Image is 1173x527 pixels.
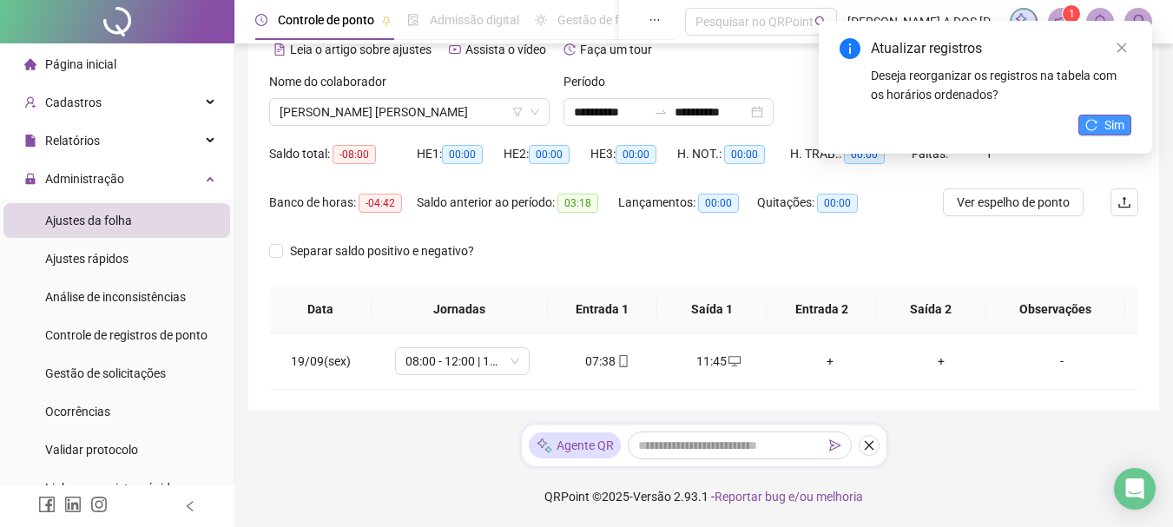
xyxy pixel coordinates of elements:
[536,437,553,455] img: sparkle-icon.fc2bf0ac1784a2077858766a79e2daf3.svg
[900,352,983,371] div: +
[372,286,548,333] th: Jornadas
[1112,38,1131,57] a: Close
[290,43,432,56] span: Leia o artigo sobre ajustes
[45,290,186,304] span: Análise de inconsistências
[38,496,56,513] span: facebook
[1000,300,1111,319] span: Observações
[269,286,372,333] th: Data
[724,145,765,164] span: 00:00
[654,105,668,119] span: swap-right
[333,145,376,164] span: -08:00
[45,214,132,227] span: Ajustes da folha
[90,496,108,513] span: instagram
[24,58,36,70] span: home
[649,14,661,26] span: ellipsis
[24,173,36,185] span: lock
[442,145,483,164] span: 00:00
[291,354,351,368] span: 19/09(sex)
[45,366,166,380] span: Gestão de solicitações
[943,188,1084,216] button: Ver espelho de ponto
[876,286,985,333] th: Saída 2
[1011,352,1113,371] div: -
[504,144,590,164] div: HE 2:
[1114,468,1156,510] div: Open Intercom Messenger
[512,107,523,117] span: filter
[871,66,1131,104] div: Deseja reorganizar os registros na tabela com os horários ordenados?
[273,43,286,56] span: file-text
[840,38,860,59] span: info-circle
[757,193,879,213] div: Quitações:
[814,16,827,29] span: search
[566,352,649,371] div: 07:38
[381,16,392,26] span: pushpin
[563,72,616,91] label: Período
[405,348,519,374] span: 08:00 - 12:00 | 14:00 - 18:00
[817,194,858,213] span: 00:00
[654,105,668,119] span: to
[45,405,110,418] span: Ocorrências
[548,286,657,333] th: Entrada 1
[698,194,739,213] span: 00:00
[255,14,267,26] span: clock-circle
[64,496,82,513] span: linkedin
[871,38,1131,59] div: Atualizar registros
[45,96,102,109] span: Cadastros
[529,145,570,164] span: 00:00
[184,500,196,512] span: left
[45,443,138,457] span: Validar protocolo
[1063,5,1080,23] sup: 1
[535,14,547,26] span: sun
[657,286,767,333] th: Saída 1
[359,194,402,213] span: -04:42
[557,194,598,213] span: 03:18
[269,72,398,91] label: Nome do colaborador
[24,96,36,109] span: user-add
[986,286,1125,333] th: Observações
[45,57,116,71] span: Página inicial
[557,13,645,27] span: Gestão de férias
[1104,115,1124,135] span: Sim
[1014,12,1033,31] img: sparkle-icon.fc2bf0ac1784a2077858766a79e2daf3.svg
[1085,119,1097,131] span: reload
[633,490,671,504] span: Versão
[269,144,417,164] div: Saldo total:
[847,12,999,31] span: [PERSON_NAME] A DOS [PERSON_NAME] DA CONSTRUÇÃO
[45,172,124,186] span: Administração
[715,490,863,504] span: Reportar bug e/ou melhoria
[430,13,519,27] span: Admissão digital
[45,481,177,495] span: Link para registro rápido
[1117,195,1131,209] span: upload
[1054,14,1070,30] span: notification
[677,144,790,164] div: H. NOT.:
[957,193,1070,212] span: Ver espelho de ponto
[45,252,129,266] span: Ajustes rápidos
[1092,14,1108,30] span: bell
[618,193,757,213] div: Lançamentos:
[1125,9,1151,35] img: 76311
[580,43,652,56] span: Faça um tour
[45,328,208,342] span: Controle de registros de ponto
[1116,42,1128,54] span: close
[417,144,504,164] div: HE 1:
[280,99,539,125] span: ROBSON FELIPE MAIA DA MOTA
[278,13,374,27] span: Controle de ponto
[590,144,677,164] div: HE 3:
[829,439,841,451] span: send
[563,43,576,56] span: history
[1069,8,1075,20] span: 1
[529,432,621,458] div: Agente QR
[677,352,761,371] div: 11:45
[45,134,100,148] span: Relatórios
[767,286,876,333] th: Entrada 2
[417,193,618,213] div: Saldo anterior ao período:
[269,193,417,213] div: Banco de horas:
[234,466,1173,527] footer: QRPoint © 2025 - 2.93.1 -
[616,145,656,164] span: 00:00
[283,241,481,260] span: Separar saldo positivo e negativo?
[727,355,741,367] span: desktop
[1078,115,1131,135] button: Sim
[24,135,36,147] span: file
[790,144,912,164] div: H. TRAB.:
[616,355,629,367] span: mobile
[863,439,875,451] span: close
